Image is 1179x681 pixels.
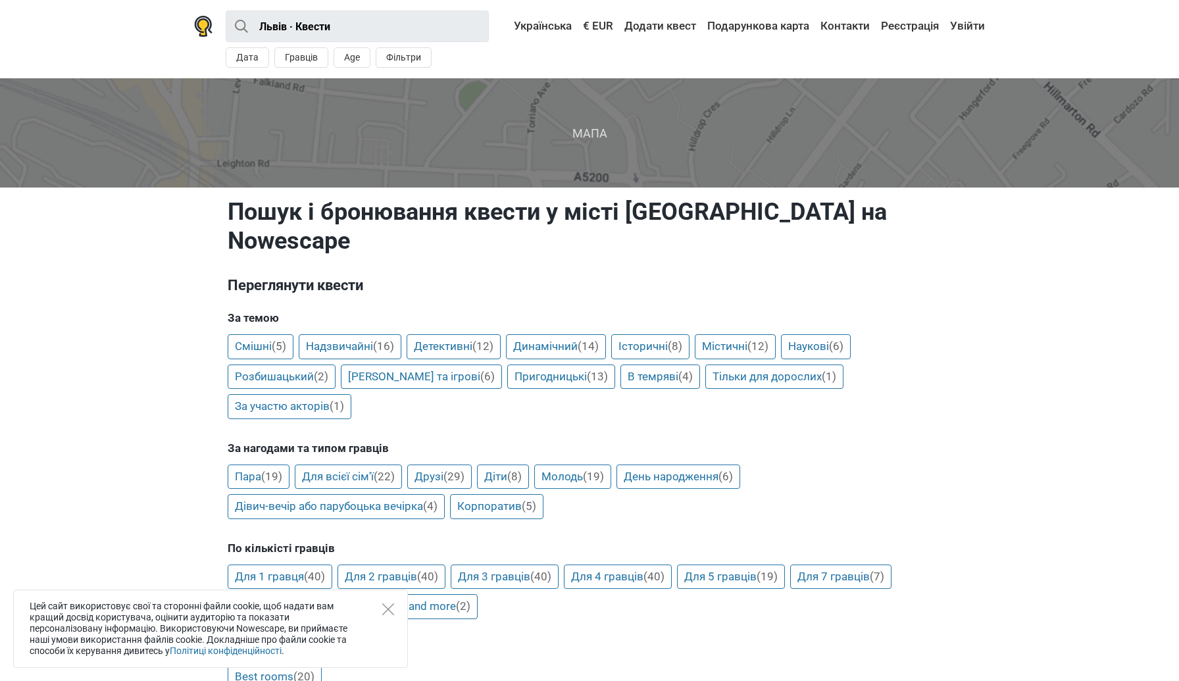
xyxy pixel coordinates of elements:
button: Дата [226,47,269,68]
a: Політиці конфіденційності [170,645,282,656]
span: (40) [304,570,325,583]
a: Для 3 гравців(40) [451,565,559,590]
span: (5) [272,340,286,353]
a: Для всієї сім'ї(22) [295,465,402,490]
span: (1) [822,370,836,383]
div: Цей сайт використовує свої та сторонні файли cookie, щоб надати вам кращий досвід користувача, оц... [13,590,408,668]
span: (13) [587,370,608,383]
span: (4) [423,499,438,513]
span: (12) [747,340,768,353]
a: Діти(8) [477,465,529,490]
button: Age [334,47,370,68]
a: За участю акторів(1) [228,394,351,419]
a: [PERSON_NAME] та ігрові(6) [341,365,502,390]
a: € EUR [580,14,616,38]
a: День народження(6) [616,465,740,490]
a: Для 1 гравця(40) [228,565,332,590]
a: Детективні(12) [407,334,501,359]
span: (6) [718,470,733,483]
button: Close [382,603,394,615]
span: (6) [480,370,495,383]
span: (14) [578,340,599,353]
span: (40) [643,570,665,583]
span: (6) [829,340,843,353]
span: (1) [330,399,344,413]
a: Корпоратив(5) [450,494,543,519]
h5: По кількісті гравців [228,542,951,555]
h5: За темою [228,311,951,324]
a: Надзвичайні(16) [299,334,401,359]
span: (8) [507,470,522,483]
h3: Переглянути квести [228,275,951,296]
span: (12) [472,340,493,353]
a: Історичні(8) [611,334,690,359]
span: (22) [374,470,395,483]
button: Фільтри [376,47,432,68]
img: Українська [505,22,514,31]
a: Для 4 гравців(40) [564,565,672,590]
span: (29) [443,470,464,483]
a: Для 7 гравців(7) [790,565,891,590]
input: try “London” [226,11,489,42]
a: Подарункова карта [704,14,813,38]
a: Смішні(5) [228,334,293,359]
a: Тільки для дорослих(1) [705,365,843,390]
a: Наукові(6) [781,334,851,359]
a: Містичні(12) [695,334,776,359]
a: Дівич-вечір або парубоцька вечірка(4) [228,494,445,519]
a: Контакти [817,14,873,38]
a: Українська [501,14,575,38]
a: Для 2 гравців(40) [338,565,445,590]
span: (2) [456,599,470,613]
span: (2) [314,370,328,383]
button: Гравців [274,47,328,68]
span: (16) [373,340,394,353]
a: Динамічний(14) [506,334,606,359]
img: Nowescape logo [194,16,213,37]
span: (19) [583,470,604,483]
span: (5) [522,499,536,513]
h1: Пошук і бронювання квести у місті [GEOGRAPHIC_DATA] на Nowescape [228,197,951,255]
h5: По ціні та рейтингу [228,642,951,655]
a: Пара(19) [228,465,289,490]
span: (19) [757,570,778,583]
h5: За нагодами та типом гравців [228,441,951,455]
a: Друзі(29) [407,465,472,490]
a: Для 5 гравців(19) [677,565,785,590]
span: (4) [678,370,693,383]
span: (40) [417,570,438,583]
span: (8) [668,340,682,353]
a: В темряві(4) [620,365,700,390]
span: (40) [530,570,551,583]
span: (19) [261,470,282,483]
a: Розбишацький(2) [228,365,336,390]
a: Увійти [947,14,985,38]
a: Додати квест [621,14,699,38]
a: Пригодницькі(13) [507,365,615,390]
span: (7) [870,570,884,583]
a: Реєстрація [878,14,942,38]
a: Молодь(19) [534,465,611,490]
